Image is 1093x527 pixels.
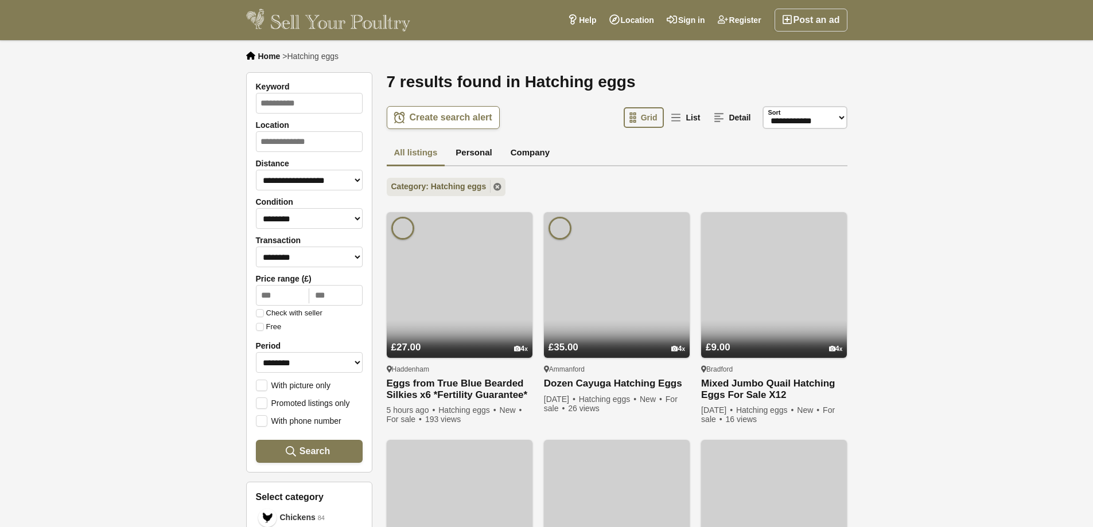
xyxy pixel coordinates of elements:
[387,365,532,374] div: Haddenham
[544,395,577,404] span: [DATE]
[549,217,571,240] img: Wernolau Warrens
[387,178,506,196] a: Category: Hatching eggs
[318,513,325,523] em: 84
[246,9,411,32] img: Sell Your Poultry
[391,342,421,353] span: £27.00
[726,415,757,424] span: 16 views
[701,378,847,401] a: Mixed Jumbo Quail Hatching Eggs For Sale X12
[711,9,768,32] a: Register
[256,197,363,206] label: Condition
[568,404,599,413] span: 26 views
[641,113,658,122] span: Grid
[829,345,843,353] div: 4
[387,405,437,415] span: 5 hours ago
[448,140,499,167] a: Personal
[425,415,461,424] span: 193 views
[708,107,757,128] a: Detail
[671,345,685,353] div: 4
[387,415,423,424] span: For sale
[387,320,532,358] a: £27.00 4
[387,212,532,358] img: Eggs from True Blue Bearded Silkies x6 *Fertility Guarantee*
[514,345,528,353] div: 4
[256,120,363,130] label: Location
[701,320,847,358] a: £9.00 4
[438,405,497,415] span: Hatching eggs
[391,217,414,240] img: Dallambay
[544,378,690,390] a: Dozen Cayuga Hatching Eggs
[256,380,330,390] label: With picture only
[549,342,578,353] span: £35.00
[624,107,664,128] a: Grid
[579,395,637,404] span: Hatching eggs
[256,82,363,91] label: Keyword
[736,405,795,415] span: Hatching eggs
[701,405,835,424] span: For sale
[701,212,847,358] img: Mixed Jumbo Quail Hatching Eggs For Sale X12
[287,52,339,61] span: Hatching eggs
[701,365,847,374] div: Bradford
[665,107,707,128] a: List
[299,446,330,456] span: Search
[262,512,273,524] img: Chickens
[775,9,847,32] a: Post an ad
[503,140,557,167] a: Company
[387,106,500,129] a: Create search alert
[768,108,781,118] label: Sort
[280,512,316,524] span: Chickens
[701,405,734,415] span: [DATE]
[544,212,690,358] img: Dozen Cayuga Hatching Eggs
[706,342,730,353] span: £9.00
[544,365,690,374] div: Ammanford
[256,397,350,408] label: Promoted listings only
[387,72,847,92] h1: 7 results found in Hatching eggs
[256,159,363,168] label: Distance
[544,320,690,358] a: £35.00 4
[256,415,341,425] label: With phone number
[660,9,711,32] a: Sign in
[410,112,492,123] span: Create search alert
[256,323,282,331] label: Free
[561,9,602,32] a: Help
[256,309,322,317] label: Check with seller
[256,491,363,502] h3: Select category
[387,378,532,401] a: Eggs from True Blue Bearded Silkies x6 *Fertility Guarantee*
[258,52,281,61] a: Home
[256,440,363,463] button: Search
[282,52,339,61] li: >
[387,140,445,167] a: All listings
[640,395,663,404] span: New
[729,113,750,122] span: Detail
[256,341,363,350] label: Period
[544,395,678,413] span: For sale
[686,113,700,122] span: List
[256,274,363,283] label: Price range (£)
[603,9,660,32] a: Location
[797,405,820,415] span: New
[256,236,363,245] label: Transaction
[500,405,523,415] span: New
